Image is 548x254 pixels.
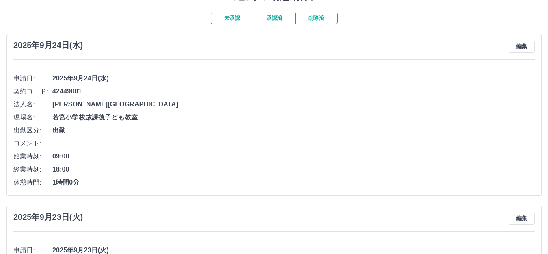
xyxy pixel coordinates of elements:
[13,100,52,109] span: 法人名:
[13,41,83,50] h3: 2025年9月24日(水)
[295,13,338,24] button: 削除済
[13,165,52,174] span: 終業時刻:
[509,213,535,225] button: 編集
[211,13,253,24] button: 未承認
[13,213,83,222] h3: 2025年9月23日(火)
[52,113,535,122] span: 若宮小学校放課後子ども教室
[52,165,535,174] span: 18:00
[52,178,535,187] span: 1時間0分
[52,100,535,109] span: [PERSON_NAME][GEOGRAPHIC_DATA]
[13,113,52,122] span: 現場名:
[13,178,52,187] span: 休憩時間:
[13,139,52,148] span: コメント:
[52,126,535,135] span: 出勤
[253,13,295,24] button: 承認済
[52,87,535,96] span: 42449001
[52,74,535,83] span: 2025年9月24日(水)
[13,74,52,83] span: 申請日:
[13,126,52,135] span: 出勤区分:
[509,41,535,53] button: 編集
[52,152,535,161] span: 09:00
[13,87,52,96] span: 契約コード:
[13,152,52,161] span: 始業時刻:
